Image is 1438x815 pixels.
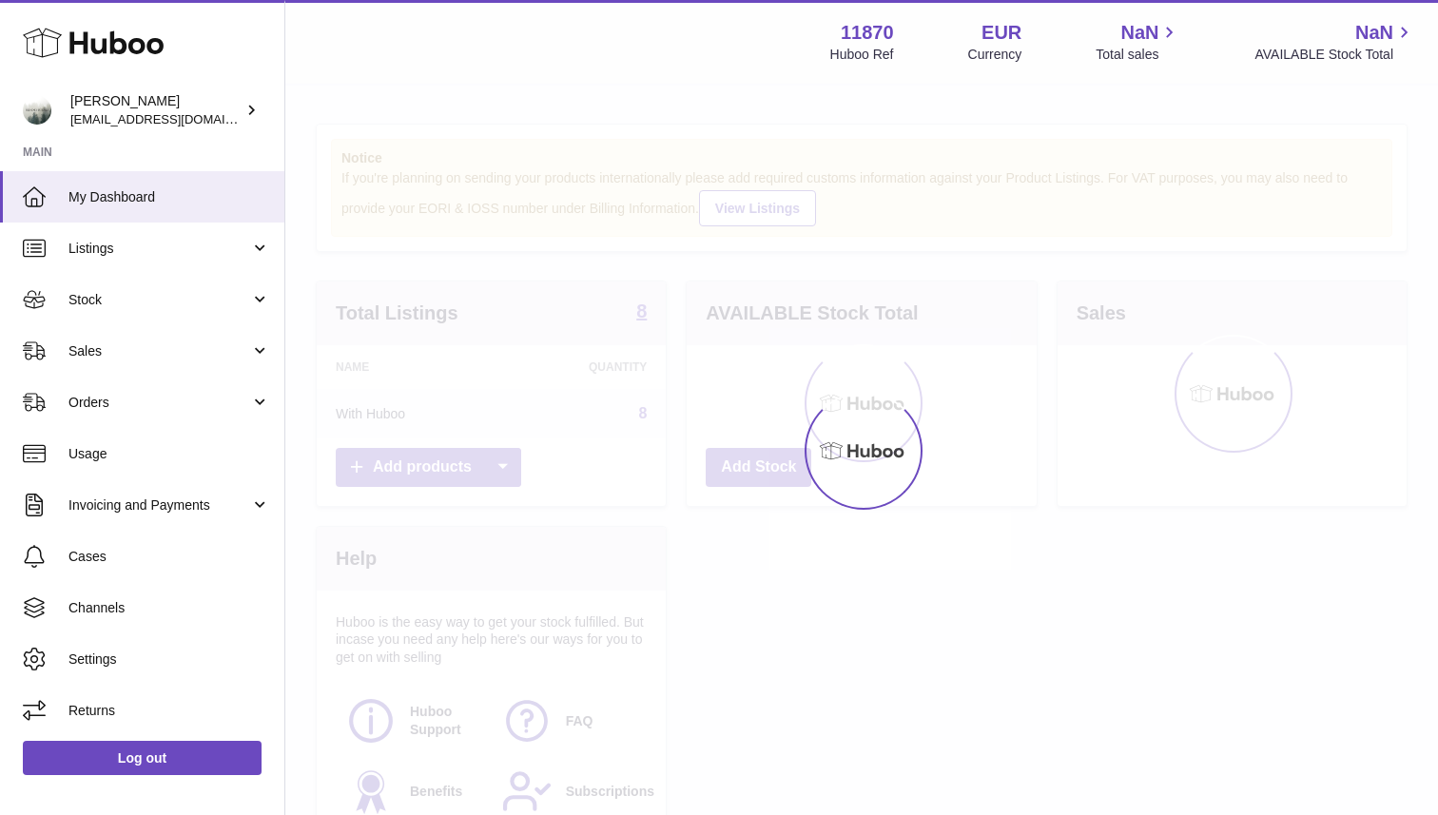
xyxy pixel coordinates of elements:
span: Sales [68,342,250,360]
div: Currency [968,46,1022,64]
a: Log out [23,741,262,775]
a: NaN AVAILABLE Stock Total [1254,20,1415,64]
span: Listings [68,240,250,258]
span: Invoicing and Payments [68,496,250,514]
img: info@ecombrandbuilders.com [23,96,51,125]
strong: EUR [981,20,1021,46]
span: Stock [68,291,250,309]
span: Cases [68,548,270,566]
span: Total sales [1096,46,1180,64]
span: Settings [68,650,270,669]
span: NaN [1355,20,1393,46]
span: [EMAIL_ADDRESS][DOMAIN_NAME] [70,111,280,126]
strong: 11870 [841,20,894,46]
span: NaN [1120,20,1158,46]
span: AVAILABLE Stock Total [1254,46,1415,64]
span: Orders [68,394,250,412]
span: Returns [68,702,270,720]
span: Usage [68,445,270,463]
a: NaN Total sales [1096,20,1180,64]
div: Huboo Ref [830,46,894,64]
div: [PERSON_NAME] [70,92,242,128]
span: Channels [68,599,270,617]
span: My Dashboard [68,188,270,206]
